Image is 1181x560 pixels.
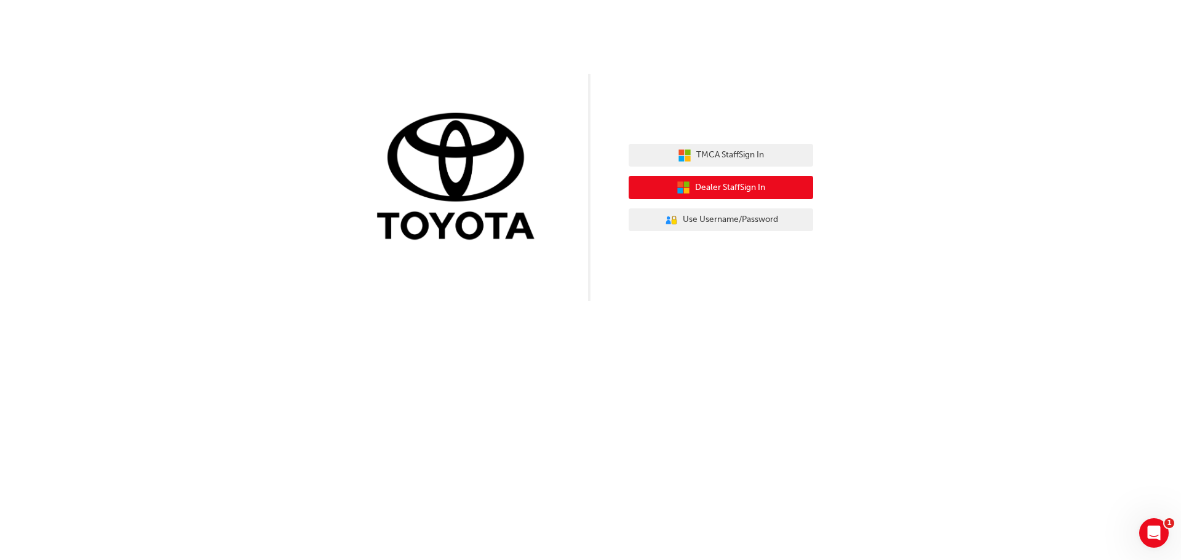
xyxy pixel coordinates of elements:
[695,181,765,195] span: Dealer Staff Sign In
[368,110,552,246] img: Trak
[683,213,778,227] span: Use Username/Password
[629,208,813,232] button: Use Username/Password
[696,148,764,162] span: TMCA Staff Sign In
[629,144,813,167] button: TMCA StaffSign In
[1164,518,1174,528] span: 1
[1139,518,1169,548] iframe: Intercom live chat
[629,176,813,199] button: Dealer StaffSign In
